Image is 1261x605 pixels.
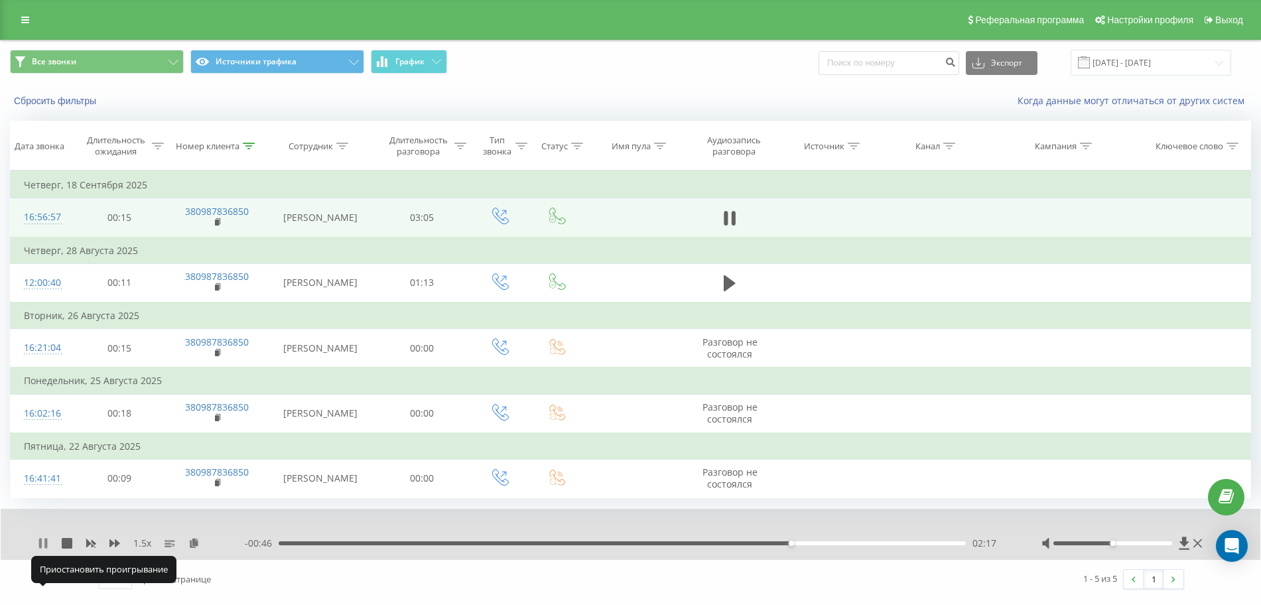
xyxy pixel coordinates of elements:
div: Accessibility label [789,541,794,546]
div: Имя пула [612,141,651,152]
td: 00:15 [72,329,167,368]
a: Когда данные могут отличаться от других систем [1018,94,1251,107]
span: Все звонки [32,56,76,67]
span: График [395,57,425,66]
div: Аудиозапись разговора [696,135,773,157]
div: Статус [541,141,568,152]
span: Реферальная программа [975,15,1084,25]
input: Поиск по номеру [819,51,959,75]
span: Настройки профиля [1107,15,1193,25]
a: 380987836850 [185,270,249,283]
a: 1 [1144,570,1163,588]
button: График [371,50,447,74]
td: [PERSON_NAME] [267,459,374,498]
span: - 00:46 [245,537,279,550]
button: Источники трафика [190,50,364,74]
div: Тип звонка [482,135,512,157]
div: Кампания [1035,141,1077,152]
a: 380987836850 [185,401,249,413]
div: Номер клиента [176,141,239,152]
span: 1.5 x [133,537,151,550]
button: Все звонки [10,50,184,74]
td: Пятница, 22 Августа 2025 [11,433,1251,460]
div: Длительность разговора [386,135,451,157]
span: Разговор не состоялся [702,336,758,360]
a: 380987836850 [185,466,249,478]
div: Длительность ожидания [84,135,149,157]
div: Accessibility label [1110,541,1116,546]
td: 00:00 [374,394,470,433]
button: Экспорт [966,51,1037,75]
span: Разговор не состоялся [702,401,758,425]
div: 1 - 5 из 5 [1083,572,1117,585]
td: [PERSON_NAME] [267,394,374,433]
div: Приостановить проигрывание [31,556,176,582]
div: Open Intercom Messenger [1216,530,1248,562]
div: 16:56:57 [24,204,58,230]
span: 02:17 [972,537,996,550]
div: Ключевое слово [1156,141,1223,152]
div: Источник [804,141,844,152]
span: Разговор не состоялся [702,466,758,490]
td: 03:05 [374,198,470,237]
td: 00:00 [374,459,470,498]
td: 00:09 [72,459,167,498]
a: 380987836850 [185,205,249,218]
div: Дата звонка [15,141,64,152]
td: [PERSON_NAME] [267,198,374,237]
td: 00:11 [72,263,167,302]
td: [PERSON_NAME] [267,263,374,302]
div: Канал [915,141,940,152]
div: 16:21:04 [24,335,58,361]
td: Понедельник, 25 Августа 2025 [11,368,1251,394]
td: Четверг, 18 Сентября 2025 [11,172,1251,198]
td: Вторник, 26 Августа 2025 [11,302,1251,329]
div: 16:41:41 [24,466,58,492]
td: Четверг, 28 Августа 2025 [11,237,1251,264]
td: 00:15 [72,198,167,237]
td: 00:00 [374,329,470,368]
div: 12:00:40 [24,270,58,296]
span: Выход [1215,15,1243,25]
td: 00:18 [72,394,167,433]
button: Сбросить фильтры [10,95,103,107]
td: 01:13 [374,263,470,302]
div: 16:02:16 [24,401,58,427]
div: Сотрудник [289,141,333,152]
a: 380987836850 [185,336,249,348]
td: [PERSON_NAME] [267,329,374,368]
